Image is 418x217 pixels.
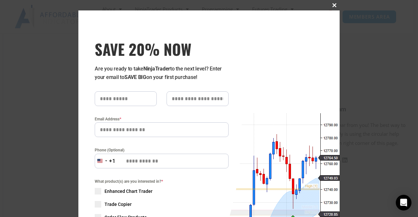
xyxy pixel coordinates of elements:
[95,154,116,168] button: Selected country
[95,65,229,82] p: Are you ready to take to the next level? Enter your email to on your first purchase!
[95,178,229,185] span: What product(s) are you interested in?
[104,188,153,194] span: Enhanced Chart Trader
[143,66,170,72] strong: NinjaTrader
[95,40,229,58] span: SAVE 20% NOW
[124,74,146,80] strong: SAVE BIG
[95,116,229,122] label: Email Address
[95,201,229,208] label: Trade Copier
[95,147,229,153] label: Phone (Optional)
[109,157,116,165] div: +1
[396,195,411,210] div: Open Intercom Messenger
[104,201,132,208] span: Trade Copier
[95,188,229,194] label: Enhanced Chart Trader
